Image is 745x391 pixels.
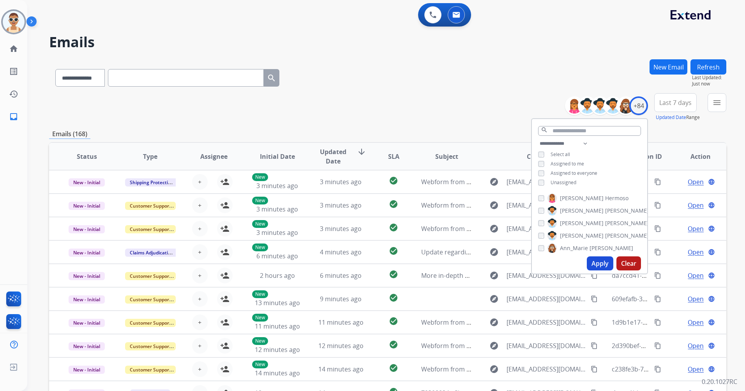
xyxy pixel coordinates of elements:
[252,361,268,368] p: New
[654,225,661,232] mat-icon: content_copy
[125,295,176,304] span: Customer Support
[688,364,704,374] span: Open
[125,342,176,350] span: Customer Support
[198,177,201,187] span: +
[192,338,208,354] button: +
[489,224,499,233] mat-icon: explore
[220,201,230,210] mat-icon: person_add
[389,293,398,302] mat-icon: check_circle
[389,223,398,232] mat-icon: check_circle
[612,365,731,373] span: c238fe3b-7ec6-4b80-8b46-8b914c0820be
[489,177,499,187] mat-icon: explore
[220,318,230,327] mat-icon: person_add
[198,294,201,304] span: +
[708,295,715,302] mat-icon: language
[421,201,598,210] span: Webform from [EMAIL_ADDRESS][DOMAIN_NAME] on [DATE]
[587,256,613,270] button: Apply
[252,290,268,298] p: New
[260,152,295,161] span: Initial Date
[560,207,604,215] span: [PERSON_NAME]
[260,271,295,280] span: 2 hours ago
[320,178,362,186] span: 3 minutes ago
[198,341,201,350] span: +
[49,129,90,139] p: Emails (168)
[9,112,18,121] mat-icon: inbox
[220,224,230,233] mat-icon: person_add
[507,364,586,374] span: [EMAIL_ADDRESS][DOMAIN_NAME]
[489,341,499,350] mat-icon: explore
[612,295,723,303] span: 609efafb-31ff-485f-9731-5f3e8e1c1806
[220,364,230,374] mat-icon: person_add
[702,377,737,386] p: 0.20.1027RC
[3,11,25,33] img: avatar
[654,249,661,256] mat-icon: content_copy
[9,89,18,99] mat-icon: history
[591,319,598,326] mat-icon: content_copy
[688,224,704,233] span: Open
[389,246,398,256] mat-icon: check_circle
[708,272,715,279] mat-icon: language
[143,152,157,161] span: Type
[255,322,300,331] span: 11 minutes ago
[560,219,604,227] span: [PERSON_NAME]
[220,177,230,187] mat-icon: person_add
[220,341,230,350] mat-icon: person_add
[192,244,208,260] button: +
[192,197,208,213] button: +
[551,179,576,186] span: Unassigned
[507,341,586,350] span: [EMAIL_ADDRESS][DOMAIN_NAME]
[489,318,499,327] mat-icon: explore
[489,364,499,374] mat-icon: explore
[690,59,726,75] button: Refresh
[507,271,586,280] span: [EMAIL_ADDRESS][DOMAIN_NAME]
[256,228,298,237] span: 3 minutes ago
[320,295,362,303] span: 9 minutes ago
[125,319,176,327] span: Customer Support
[69,319,105,327] span: New - Initial
[551,170,597,176] span: Assigned to everyone
[256,252,298,260] span: 6 minutes ago
[712,98,722,107] mat-icon: menu
[421,178,598,186] span: Webform from [EMAIL_ADDRESS][DOMAIN_NAME] on [DATE]
[591,272,598,279] mat-icon: content_copy
[389,340,398,349] mat-icon: check_circle
[198,247,201,257] span: +
[252,197,268,204] p: New
[605,219,649,227] span: [PERSON_NAME]
[69,366,105,374] span: New - Initial
[650,59,687,75] button: New Email
[192,291,208,307] button: +
[688,247,704,257] span: Open
[357,147,366,156] mat-icon: arrow_downward
[692,75,726,81] span: Last Updated:
[507,177,586,187] span: [EMAIL_ADDRESS][DOMAIN_NAME]
[612,341,731,350] span: 2d390bef-b377-41d2-a5c2-debddec202fc
[654,342,661,349] mat-icon: content_copy
[256,205,298,213] span: 3 minutes ago
[389,316,398,326] mat-icon: check_circle
[9,67,18,76] mat-icon: list_alt
[220,271,230,280] mat-icon: person_add
[507,201,586,210] span: [EMAIL_ADDRESS][DOMAIN_NAME]
[421,224,598,233] span: Webform from [EMAIL_ADDRESS][DOMAIN_NAME] on [DATE]
[591,366,598,373] mat-icon: content_copy
[654,202,661,209] mat-icon: content_copy
[688,271,704,280] span: Open
[654,93,697,112] button: Last 7 days
[654,272,661,279] mat-icon: content_copy
[318,341,364,350] span: 12 minutes ago
[198,271,201,280] span: +
[560,232,604,240] span: [PERSON_NAME]
[252,337,268,345] p: New
[125,366,176,374] span: Customer Support
[560,244,588,252] span: Ann_Marie
[200,152,228,161] span: Assignee
[255,299,300,307] span: 13 minutes ago
[252,314,268,322] p: New
[192,361,208,377] button: +
[507,294,586,304] span: [EMAIL_ADDRESS][DOMAIN_NAME]
[590,244,633,252] span: [PERSON_NAME]
[688,201,704,210] span: Open
[255,369,300,377] span: 14 minutes ago
[654,366,661,373] mat-icon: content_copy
